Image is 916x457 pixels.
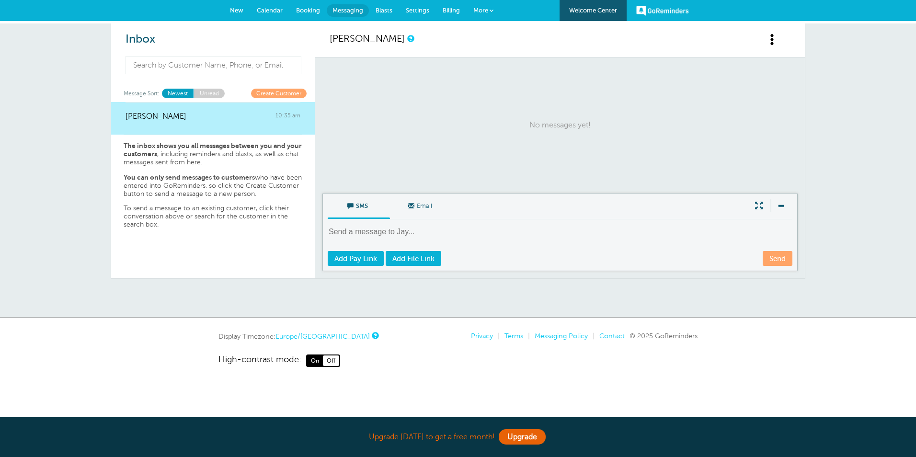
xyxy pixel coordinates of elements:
[392,255,435,263] span: Add File Link
[406,7,429,14] span: Settings
[126,33,300,46] h2: Inbox
[499,429,546,445] a: Upgrade
[372,332,378,339] a: This is the timezone being used to display dates and times to you on this device. Click the timez...
[523,332,530,340] li: |
[218,427,698,447] div: Upgrade [DATE] to get a free month!
[443,7,460,14] span: Billing
[124,142,302,167] p: , including reminders and blasts, as well as chat messages sent from here.
[504,332,523,340] a: Terms
[162,89,194,98] a: Newest
[275,332,370,340] a: Europe/[GEOGRAPHIC_DATA]
[473,7,488,14] span: More
[397,194,445,217] span: Email
[588,332,595,340] li: |
[218,354,301,367] span: High-contrast mode:
[332,7,363,14] span: Messaging
[334,255,377,263] span: Add Pay Link
[386,251,441,266] a: Add File Link
[124,205,302,228] p: To send a message to an existing customer, click their conversation above or search for the custo...
[124,173,255,181] strong: You can only send messages to customers
[124,173,302,198] p: who have been entered into GoReminders, so click the Create Customer button to send a message to ...
[275,112,300,121] span: 10:35 am
[218,354,698,367] a: High-contrast mode: On Off
[376,7,392,14] span: Blasts
[126,56,301,74] input: Search by Customer Name, Phone, or Email
[124,89,160,98] span: Message Sort:
[230,7,243,14] span: New
[471,332,493,340] a: Privacy
[194,89,225,98] a: Unread
[296,7,320,14] span: Booking
[535,332,588,340] a: Messaging Policy
[599,332,625,340] a: Contact
[763,251,792,266] a: Send
[323,355,339,366] span: Off
[257,7,283,14] span: Calendar
[126,112,186,121] span: [PERSON_NAME]
[307,355,323,366] span: On
[327,4,369,17] a: Messaging
[328,251,384,266] a: Add Pay Link
[335,194,383,217] span: SMS
[493,332,500,340] li: |
[330,67,790,183] p: No messages yet!
[251,89,307,98] a: Create Customer
[630,332,698,340] span: © 2025 GoReminders
[111,102,315,135] a: [PERSON_NAME] 10:35 am
[218,332,378,341] div: Display Timezone:
[124,142,302,158] strong: The inbox shows you all messages between you and your customers
[330,33,405,44] a: [PERSON_NAME]
[407,35,413,42] a: This is a history of all communications between GoReminders and your customer.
